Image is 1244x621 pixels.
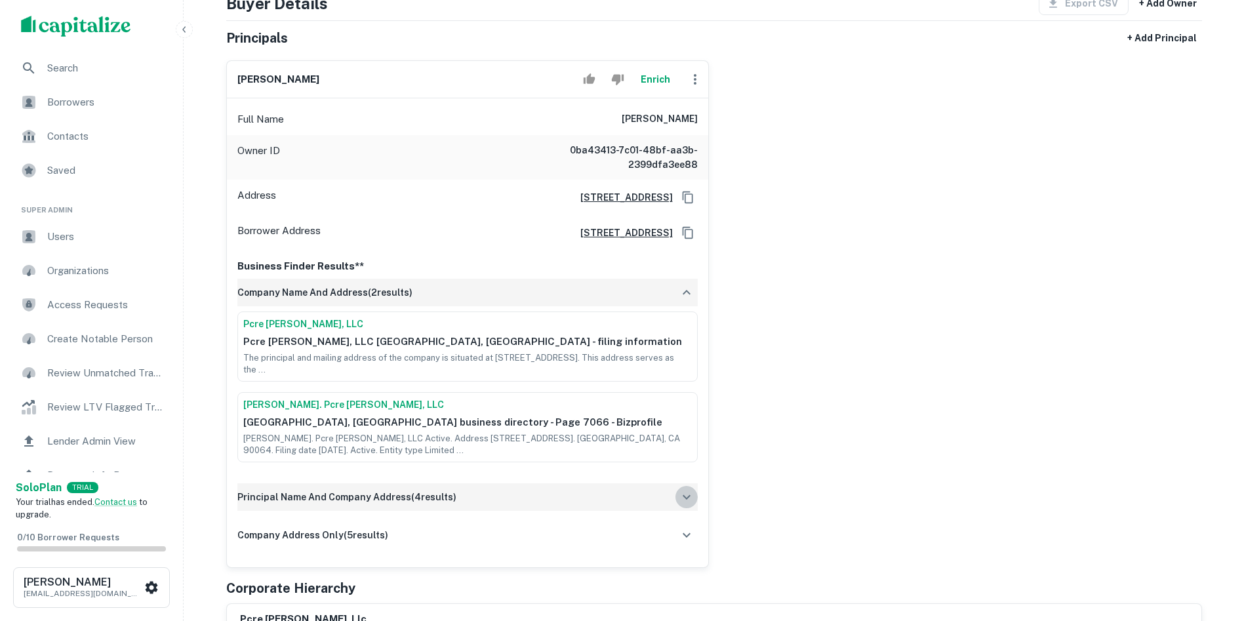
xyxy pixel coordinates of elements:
p: [GEOGRAPHIC_DATA], [GEOGRAPHIC_DATA] business directory - Page 7066 - Bizprofile [243,414,692,430]
button: Accept [578,66,601,92]
button: Copy Address [678,188,698,207]
button: Enrich [635,66,677,92]
a: Review Unmatched Transactions [10,357,172,389]
a: Review LTV Flagged Transactions [10,391,172,423]
a: Users [10,221,172,252]
a: Saved [10,155,172,186]
a: [PERSON_NAME]. Pcre [PERSON_NAME], LLC [243,398,692,412]
button: [PERSON_NAME][EMAIL_ADDRESS][DOMAIN_NAME] [13,567,170,608]
p: Borrower Address [237,223,321,243]
h6: [PERSON_NAME] [622,111,698,127]
h5: Principals [226,28,288,48]
a: Create Notable Person [10,323,172,355]
button: Reject [606,66,629,92]
span: Create Notable Person [47,331,165,347]
a: Access Requests [10,289,172,321]
span: Access Requests [47,297,165,313]
button: + Add Principal [1122,26,1202,50]
span: Borrowers [47,94,165,110]
h6: [PERSON_NAME] [24,577,142,588]
p: Owner ID [237,143,280,172]
p: Full Name [237,111,284,127]
h6: 0ba43413-7c01-48bf-aa3b-2399dfa3ee88 [540,143,698,172]
li: Super Admin [10,189,172,221]
span: Saved [47,163,165,178]
p: The principal and mailing address of the company is situated at [STREET_ADDRESS]. This address se... [243,352,692,376]
h6: [PERSON_NAME] [237,72,319,87]
span: Lender Admin View [47,433,165,449]
a: Contact us [94,497,137,507]
span: Your trial has ended. to upgrade. [16,497,148,520]
a: Search [10,52,172,84]
span: Search [47,60,165,76]
button: Copy Address [678,223,698,243]
a: Lender Admin View [10,426,172,457]
iframe: Chat Widget [1178,516,1244,579]
span: Review Unmatched Transactions [47,365,165,381]
a: Pcre [PERSON_NAME], LLC [243,317,692,331]
img: capitalize-logo.png [21,16,131,37]
span: Contacts [47,129,165,144]
h6: company name and address ( 2 results) [237,285,412,300]
a: [STREET_ADDRESS] [570,226,673,240]
span: Users [47,229,165,245]
p: Business Finder Results** [237,258,698,274]
a: Organizations [10,255,172,287]
a: Borrower Info Requests [10,460,172,491]
strong: Solo Plan [16,481,62,494]
p: Pcre [PERSON_NAME], LLC [GEOGRAPHIC_DATA], [GEOGRAPHIC_DATA] - filing information [243,334,692,350]
span: Organizations [47,263,165,279]
span: Borrower Info Requests [47,468,165,483]
span: 0 / 10 Borrower Requests [17,532,119,542]
a: SoloPlan [16,480,62,496]
span: Review LTV Flagged Transactions [47,399,165,415]
p: [PERSON_NAME]. Pcre [PERSON_NAME], LLC Active. Address [STREET_ADDRESS]. [GEOGRAPHIC_DATA], CA 90... [243,433,692,456]
p: [EMAIL_ADDRESS][DOMAIN_NAME] [24,588,142,599]
div: TRIAL [67,482,98,493]
h6: company address only ( 5 results) [237,528,388,542]
p: Address [237,188,276,207]
a: Contacts [10,121,172,152]
a: [STREET_ADDRESS] [570,190,673,205]
a: Borrowers [10,87,172,118]
h6: principal name and company address ( 4 results) [237,490,456,504]
h5: Corporate Hierarchy [226,578,355,598]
